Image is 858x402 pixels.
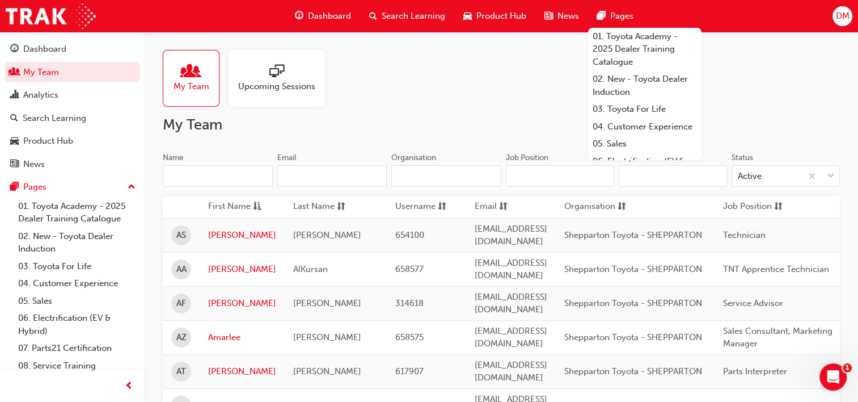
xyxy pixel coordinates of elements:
[10,90,19,101] span: chart-icon
[588,118,701,136] a: 04. Customer Experience
[475,360,547,383] span: [EMAIL_ADDRESS][DOMAIN_NAME]
[277,152,297,164] div: Email
[229,50,334,107] a: Upcoming Sessions
[564,366,702,376] span: Shepparton Toyota - SHEPPARTON
[588,5,643,28] a: pages-iconPages
[564,230,702,240] span: Shepparton Toyota - SHEPPARTON
[163,165,273,187] input: Name
[176,331,187,344] span: AZ
[827,169,835,184] span: down-icon
[588,28,701,71] a: 01. Toyota Academy - 2025 Dealer Training Catalogue
[723,366,787,376] span: Parts Interpreter
[723,264,829,274] span: TNT Apprentice Technician
[835,10,849,23] span: DM
[253,200,261,214] span: asc-icon
[369,9,377,23] span: search-icon
[5,131,140,152] a: Product Hub
[475,292,547,315] span: [EMAIL_ADDRESS][DOMAIN_NAME]
[184,64,198,80] span: people-icon
[10,160,19,170] span: news-icon
[395,200,458,214] button: Usernamesorting-icon
[564,332,702,342] span: Shepparton Toyota - SHEPPARTON
[506,165,614,187] input: Job Position
[208,331,276,344] a: Amarlee
[269,64,284,80] span: sessionType_ONLINE_URL-icon
[5,177,140,198] button: Pages
[238,80,315,93] span: Upcoming Sessions
[23,181,47,194] div: Pages
[286,5,360,28] a: guage-iconDashboard
[395,366,424,376] span: 617907
[506,152,548,164] div: Job Position
[176,263,187,276] span: AA
[14,309,140,340] a: 06. Electrification (EV & Hybrid)
[293,230,361,240] span: [PERSON_NAME]
[499,200,508,214] span: sorting-icon
[564,264,702,274] span: Shepparton Toyota - SHEPPARTON
[544,9,553,23] span: news-icon
[564,200,627,214] button: Organisationsorting-icon
[23,112,86,125] div: Search Learning
[723,230,766,240] span: Technician
[10,136,19,146] span: car-icon
[395,332,424,342] span: 658575
[293,200,335,214] span: Last Name
[208,263,276,276] a: [PERSON_NAME]
[6,3,96,29] a: Trak
[588,70,701,101] a: 02. New - Toyota Dealer Induction
[14,275,140,292] a: 04. Customer Experience
[208,200,251,214] span: First Name
[618,200,626,214] span: sorting-icon
[391,165,501,187] input: Organisation
[5,39,140,60] a: Dashboard
[10,68,19,78] span: people-icon
[277,165,387,187] input: Email
[14,228,140,258] a: 02. New - Toyota Dealer Induction
[293,264,328,274] span: AlKursan
[819,363,847,391] iframe: Intercom live chat
[360,5,454,28] a: search-iconSearch Learning
[610,10,633,23] span: Pages
[832,6,852,26] button: DM
[5,85,140,106] a: Analytics
[564,298,702,308] span: Shepparton Toyota - SHEPPARTON
[438,200,446,214] span: sorting-icon
[619,165,727,187] input: Department
[588,135,701,153] a: 05. Sales
[208,229,276,242] a: [PERSON_NAME]
[535,5,588,28] a: news-iconNews
[475,200,537,214] button: Emailsorting-icon
[454,5,535,28] a: car-iconProduct Hub
[738,170,762,183] div: Active
[774,200,783,214] span: sorting-icon
[732,152,753,164] div: Status
[14,292,140,310] a: 05. Sales
[208,200,270,214] button: First Nameasc-icon
[14,340,140,357] a: 07. Parts21 Certification
[163,152,184,164] div: Name
[475,224,547,247] span: [EMAIL_ADDRESS][DOMAIN_NAME]
[14,198,140,228] a: 01. Toyota Academy - 2025 Dealer Training Catalogue
[475,326,547,349] span: [EMAIL_ADDRESS][DOMAIN_NAME]
[10,44,19,55] span: guage-icon
[128,180,136,195] span: up-icon
[391,152,436,164] div: Organisation
[174,80,209,93] span: My Team
[564,200,615,214] span: Organisation
[463,9,472,23] span: car-icon
[14,357,140,375] a: 08. Service Training
[476,10,526,23] span: Product Hub
[208,365,276,378] a: [PERSON_NAME]
[14,258,140,275] a: 03. Toyota For Life
[5,108,140,129] a: Search Learning
[557,10,579,23] span: News
[723,326,832,349] span: Sales Consultant, Marketing Manager
[723,298,783,308] span: Service Advisor
[23,89,58,102] div: Analytics
[176,297,186,310] span: AF
[163,116,840,134] h2: My Team
[723,200,772,214] span: Job Position
[395,264,424,274] span: 658577
[295,9,303,23] span: guage-icon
